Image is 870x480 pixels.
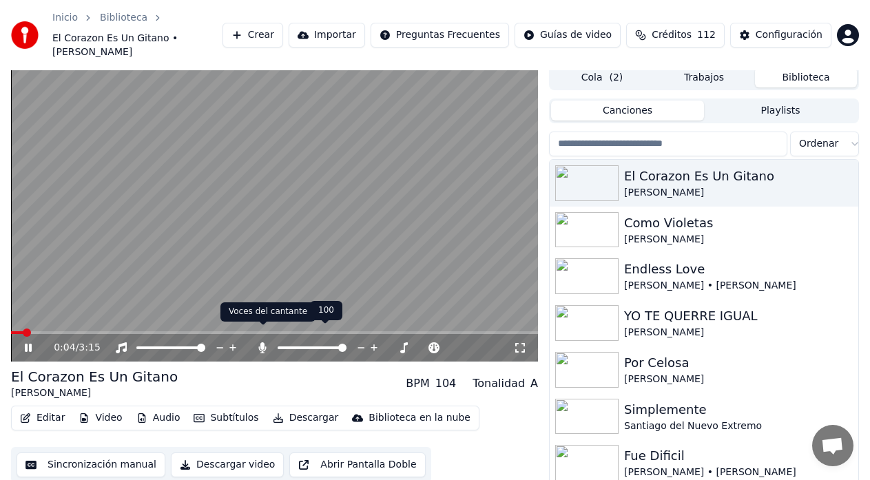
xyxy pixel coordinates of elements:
[54,341,75,355] span: 0:04
[624,466,853,479] div: [PERSON_NAME] • [PERSON_NAME]
[52,11,78,25] a: Inicio
[52,32,222,59] span: El Corazon Es Un Gitano • [PERSON_NAME]
[310,301,342,320] div: 100
[188,408,264,428] button: Subtítulos
[406,375,429,392] div: BPM
[369,411,470,425] div: Biblioteca en la nube
[704,101,857,121] button: Playlists
[624,419,853,433] div: Santiago del Nuevo Extremo
[624,233,853,247] div: [PERSON_NAME]
[473,375,525,392] div: Tonalidad
[73,408,127,428] button: Video
[435,375,457,392] div: 104
[624,306,853,326] div: YO TE QUERRE IGUAL
[11,21,39,49] img: youka
[54,341,87,355] div: /
[624,326,853,340] div: [PERSON_NAME]
[11,386,178,400] div: [PERSON_NAME]
[515,23,621,48] button: Guías de video
[289,23,365,48] button: Importar
[551,101,704,121] button: Canciones
[222,23,283,48] button: Crear
[624,213,853,233] div: Como Violetas
[653,67,755,87] button: Trabajos
[371,23,509,48] button: Preguntas Frecuentes
[755,67,857,87] button: Biblioteca
[14,408,70,428] button: Editar
[52,11,222,59] nav: breadcrumb
[17,452,165,477] button: Sincronización manual
[609,71,623,85] span: ( 2 )
[624,373,853,386] div: [PERSON_NAME]
[100,11,147,25] a: Biblioteca
[799,137,838,151] span: Ordenar
[624,186,853,200] div: [PERSON_NAME]
[530,375,538,392] div: A
[267,408,344,428] button: Descargar
[756,28,822,42] div: Configuración
[624,400,853,419] div: Simplemente
[624,167,853,186] div: El Corazon Es Un Gitano
[624,279,853,293] div: [PERSON_NAME] • [PERSON_NAME]
[79,341,100,355] span: 3:15
[289,452,425,477] button: Abrir Pantalla Doble
[624,260,853,279] div: Endless Love
[697,28,716,42] span: 112
[220,302,315,322] div: Voces del cantante
[624,446,853,466] div: Fue Dificil
[11,367,178,386] div: El Corazon Es Un Gitano
[812,425,853,466] div: Öppna chatt
[551,67,653,87] button: Cola
[171,452,284,477] button: Descargar video
[730,23,831,48] button: Configuración
[624,353,853,373] div: Por Celosa
[626,23,725,48] button: Créditos112
[131,408,186,428] button: Audio
[652,28,692,42] span: Créditos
